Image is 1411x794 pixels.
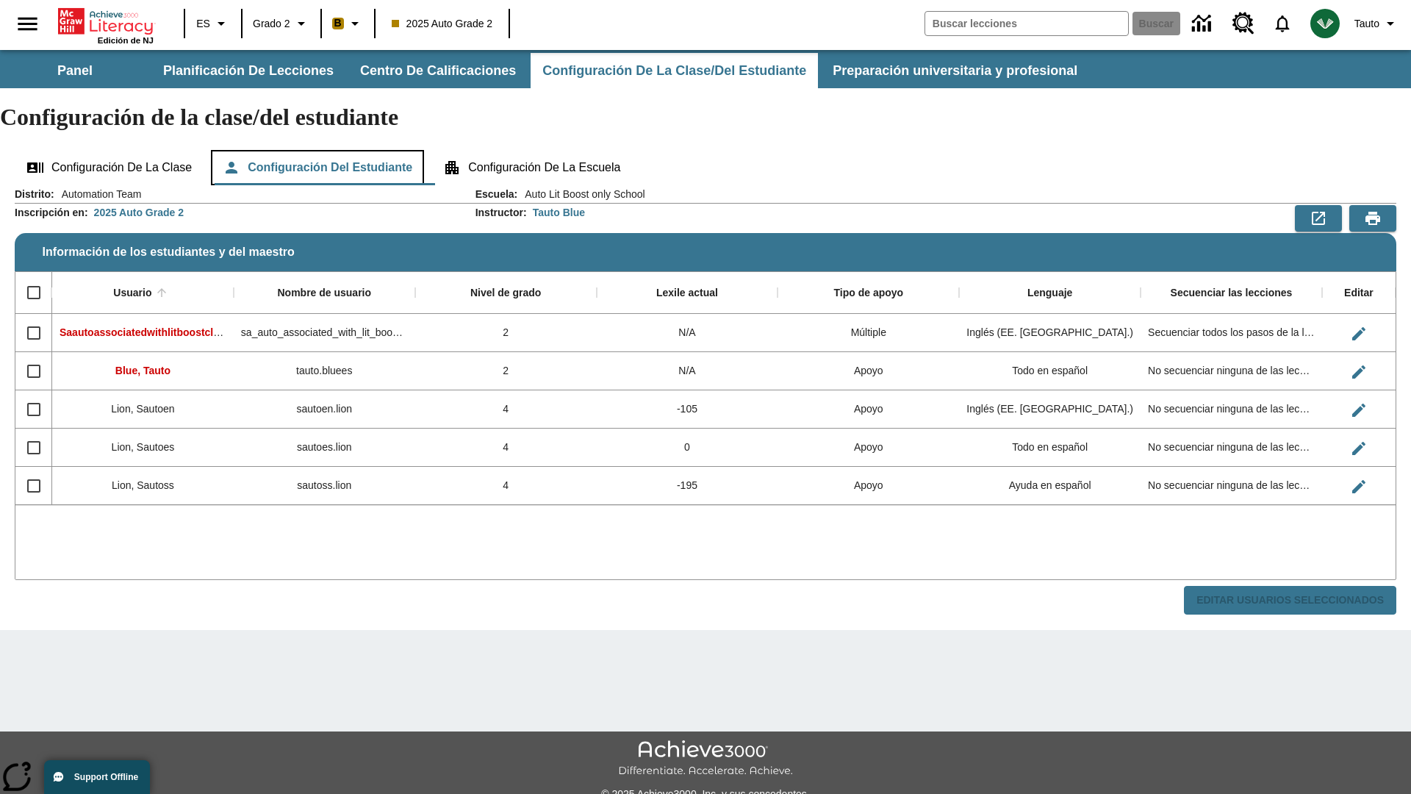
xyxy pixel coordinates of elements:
[15,150,204,185] button: Configuración de la clase
[190,10,237,37] button: Lenguaje: ES, Selecciona un idioma
[959,352,1141,390] div: Todo en español
[1141,429,1322,467] div: No secuenciar ninguna de las lecciones
[277,287,371,300] div: Nombre de usuario
[778,390,959,429] div: Apoyo
[15,207,88,219] h2: Inscripción en :
[959,390,1141,429] div: Inglés (EE. UU.)
[1344,472,1374,501] button: Editar Usuario
[925,12,1128,35] input: Buscar campo
[959,467,1141,505] div: Ayuda en español
[1027,287,1072,300] div: Lenguaje
[74,772,138,782] span: Support Offline
[1263,4,1302,43] a: Notificaciones
[15,188,54,201] h2: Distrito :
[58,7,154,36] a: Portada
[1349,10,1405,37] button: Perfil/Configuración
[597,429,778,467] div: 0
[234,390,415,429] div: sautoen.lion
[1344,396,1374,425] button: Editar Usuario
[348,53,528,88] button: Centro de calificaciones
[1302,4,1349,43] button: Escoja un nuevo avatar
[115,365,170,376] span: Blue, Tauto
[15,187,1396,615] div: Información de los estudiantes y del maestro
[533,205,585,220] div: Tauto Blue
[597,390,778,429] div: -105
[1354,16,1379,32] span: Tauto
[415,467,597,505] div: 4
[959,429,1141,467] div: Todo en español
[334,14,342,32] span: B
[475,207,527,219] h2: Instructor :
[1141,390,1322,429] div: No secuenciar ninguna de las lecciones
[597,314,778,352] div: N/A
[1349,205,1396,232] button: Vista previa de impresión
[44,760,150,794] button: Support Offline
[54,187,142,201] span: Automation Team
[778,429,959,467] div: Apoyo
[58,5,154,45] div: Portada
[94,205,184,220] div: 2025 Auto Grade 2
[234,467,415,505] div: sautoss.lion
[1295,205,1342,232] button: Exportar a CSV
[821,53,1089,88] button: Preparación universitaria y profesional
[415,390,597,429] div: 4
[234,352,415,390] div: tauto.bluees
[234,429,415,467] div: sautoes.lion
[253,16,290,32] span: Grado 2
[1310,9,1340,38] img: avatar image
[392,16,493,32] span: 2025 Auto Grade 2
[234,314,415,352] div: sa_auto_associated_with_lit_boost_classes
[1344,319,1374,348] button: Editar Usuario
[1,53,148,88] button: Panel
[113,287,151,300] div: Usuario
[531,53,818,88] button: Configuración de la clase/del estudiante
[415,429,597,467] div: 4
[247,10,316,37] button: Grado: Grado 2, Elige un grado
[778,352,959,390] div: Apoyo
[415,314,597,352] div: 2
[470,287,541,300] div: Nivel de grado
[1224,4,1263,43] a: Centro de recursos, Se abrirá en una pestaña nueva.
[196,16,210,32] span: ES
[597,467,778,505] div: -195
[517,187,645,201] span: Auto Lit Boost only School
[1171,287,1293,300] div: Secuenciar las lecciones
[415,352,597,390] div: 2
[1141,314,1322,352] div: Secuenciar todos los pasos de la lección
[1141,467,1322,505] div: No secuenciar ninguna de las lecciones
[15,150,1396,185] div: Configuración de la clase/del estudiante
[1344,287,1374,300] div: Editar
[98,36,154,45] span: Edición de NJ
[778,467,959,505] div: Apoyo
[656,287,718,300] div: Lexile actual
[1183,4,1224,44] a: Centro de información
[60,326,373,338] span: Saautoassociatedwithlitboostcl, Saautoassociatedwithlitboostcl
[959,314,1141,352] div: Inglés (EE. UU.)
[1344,357,1374,387] button: Editar Usuario
[1344,434,1374,463] button: Editar Usuario
[833,287,903,300] div: Tipo de apoyo
[618,740,793,778] img: Achieve3000 Differentiate Accelerate Achieve
[43,246,295,259] span: Información de los estudiantes y del maestro
[112,479,174,491] span: Lion, Sautoss
[111,403,174,415] span: Lion, Sautoen
[597,352,778,390] div: N/A
[431,150,632,185] button: Configuración de la escuela
[6,2,49,46] button: Abrir el menú lateral
[475,188,518,201] h2: Escuela :
[778,314,959,352] div: Múltiple
[112,441,175,453] span: Lion, Sautoes
[1141,352,1322,390] div: No secuenciar ninguna de las lecciones
[151,53,345,88] button: Planificación de lecciones
[211,150,424,185] button: Configuración del estudiante
[326,10,370,37] button: Boost El color de la clase es anaranjado claro. Cambiar el color de la clase.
